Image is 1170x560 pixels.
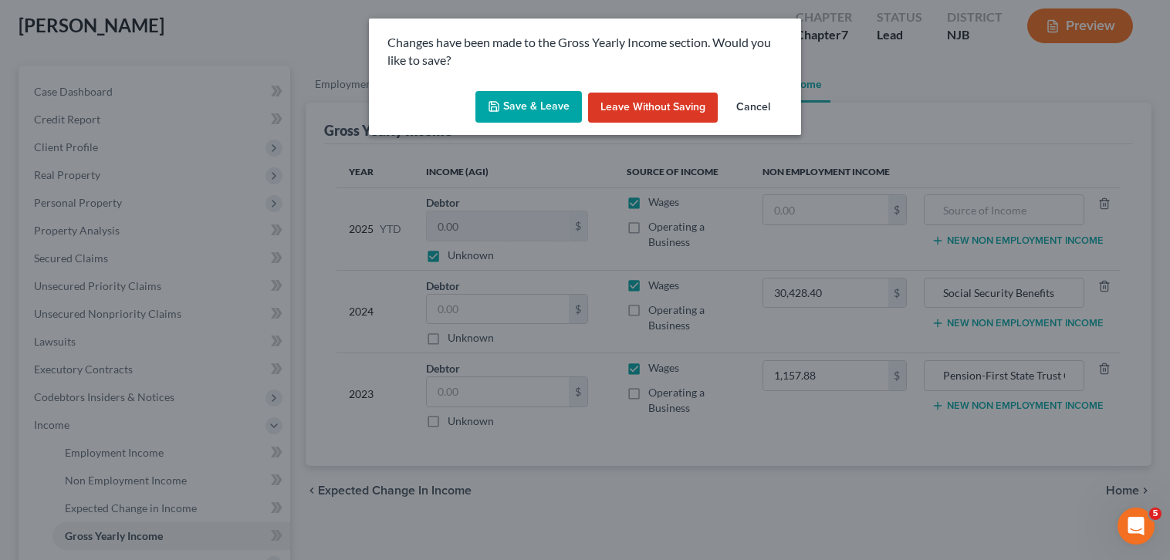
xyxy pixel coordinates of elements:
[724,93,783,123] button: Cancel
[475,91,582,123] button: Save & Leave
[588,93,718,123] button: Leave without Saving
[1118,508,1155,545] iframe: Intercom live chat
[387,34,783,69] p: Changes have been made to the Gross Yearly Income section. Would you like to save?
[1149,508,1162,520] span: 5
